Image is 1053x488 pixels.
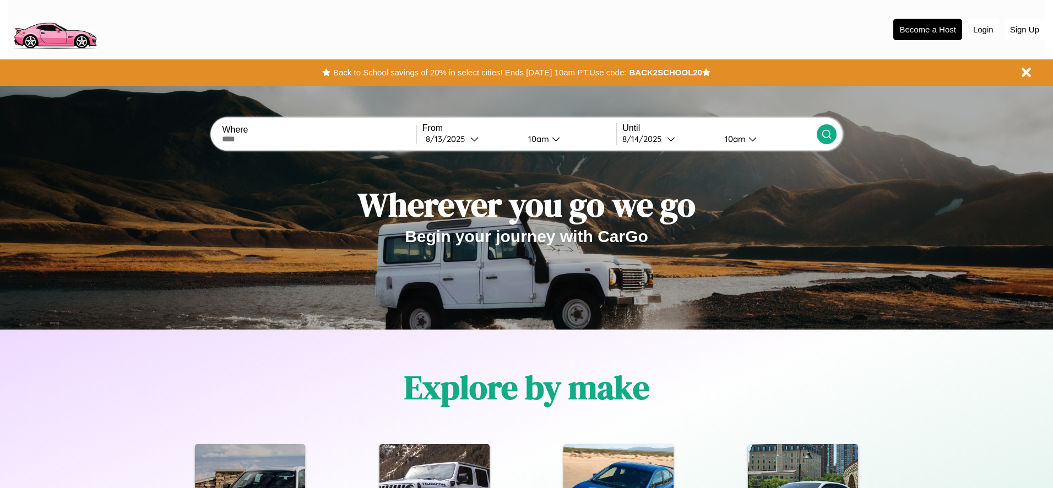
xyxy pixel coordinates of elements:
div: 8 / 14 / 2025 [622,134,667,144]
button: Become a Host [893,19,962,40]
label: Until [622,123,816,133]
div: 8 / 13 / 2025 [426,134,470,144]
b: BACK2SCHOOL20 [629,68,702,77]
label: Where [222,125,416,135]
button: 10am [519,133,616,145]
button: 8/13/2025 [422,133,519,145]
button: Back to School savings of 20% in select cities! Ends [DATE] 10am PT.Use code: [330,65,629,80]
img: logo [8,6,101,52]
button: Login [968,19,999,40]
label: From [422,123,616,133]
div: 10am [523,134,552,144]
div: 10am [719,134,748,144]
h1: Explore by make [404,365,649,410]
button: 10am [716,133,816,145]
button: Sign Up [1005,19,1045,40]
